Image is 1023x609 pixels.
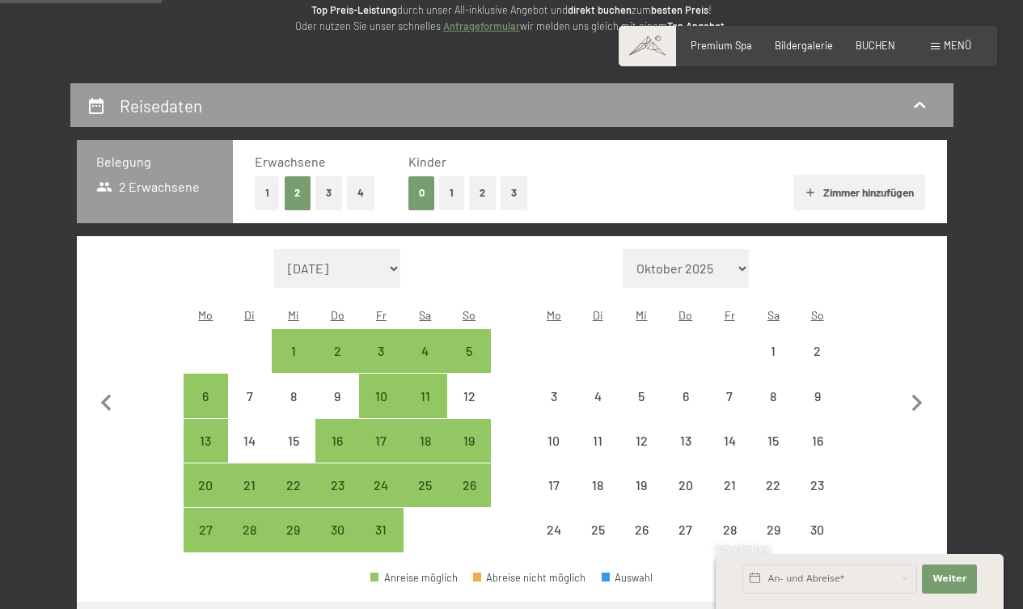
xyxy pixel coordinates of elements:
[621,523,662,564] div: 26
[751,463,795,507] div: Anreise nicht möglich
[708,463,751,507] div: Anreise nicht möglich
[666,523,706,564] div: 27
[447,419,491,463] div: Anreise möglich
[797,523,837,564] div: 30
[447,374,491,417] div: Anreise nicht möglich
[315,508,359,552] div: Thu Oct 30 2025
[317,390,357,430] div: 9
[709,434,750,475] div: 14
[619,508,663,552] div: Anreise nicht möglich
[404,419,447,463] div: Anreise möglich
[273,479,314,519] div: 22
[419,308,431,322] abbr: Samstag
[532,508,576,552] div: Anreise nicht möglich
[184,463,227,507] div: Anreise möglich
[664,419,708,463] div: Anreise nicht möglich
[751,463,795,507] div: Sat Nov 22 2025
[359,463,403,507] div: Anreise möglich
[619,419,663,463] div: Anreise nicht möglich
[230,523,270,564] div: 28
[315,463,359,507] div: Thu Oct 23 2025
[708,508,751,552] div: Fri Nov 28 2025
[664,508,708,552] div: Anreise nicht möglich
[359,374,403,417] div: Fri Oct 10 2025
[795,374,839,417] div: Sun Nov 09 2025
[547,308,561,322] abbr: Montag
[532,419,576,463] div: Mon Nov 10 2025
[576,419,619,463] div: Tue Nov 11 2025
[651,3,708,16] strong: besten Preis
[120,95,202,116] h2: Reisedaten
[795,463,839,507] div: Sun Nov 23 2025
[185,523,226,564] div: 27
[691,39,752,52] span: Premium Spa
[716,544,771,554] span: Schnellanfrage
[273,523,314,564] div: 29
[272,329,315,373] div: Anreise möglich
[228,463,272,507] div: Tue Oct 21 2025
[577,390,618,430] div: 4
[404,463,447,507] div: Anreise möglich
[315,508,359,552] div: Anreise möglich
[228,419,272,463] div: Tue Oct 14 2025
[405,345,446,385] div: 4
[230,434,270,475] div: 14
[359,419,403,463] div: Fri Oct 17 2025
[619,374,663,417] div: Anreise nicht möglich
[775,39,833,52] a: Bildergalerie
[272,419,315,463] div: Wed Oct 15 2025
[347,176,374,209] button: 4
[621,479,662,519] div: 19
[404,329,447,373] div: Anreise möglich
[317,434,357,475] div: 16
[532,419,576,463] div: Anreise nicht möglich
[900,249,934,553] button: Nächster Monat
[184,508,227,552] div: Mon Oct 27 2025
[404,463,447,507] div: Sat Oct 25 2025
[795,419,839,463] div: Anreise nicht möglich
[621,390,662,430] div: 5
[576,374,619,417] div: Tue Nov 04 2025
[315,374,359,417] div: Thu Oct 09 2025
[255,154,326,169] span: Erwachsene
[664,463,708,507] div: Thu Nov 20 2025
[376,308,387,322] abbr: Freitag
[447,419,491,463] div: Sun Oct 19 2025
[795,419,839,463] div: Sun Nov 16 2025
[751,329,795,373] div: Anreise nicht möglich
[317,345,357,385] div: 2
[602,573,653,583] div: Auswahl
[664,463,708,507] div: Anreise nicht möglich
[404,419,447,463] div: Sat Oct 18 2025
[288,308,299,322] abbr: Mittwoch
[795,463,839,507] div: Anreise nicht möglich
[359,508,403,552] div: Fri Oct 31 2025
[272,374,315,417] div: Wed Oct 08 2025
[184,463,227,507] div: Mon Oct 20 2025
[664,508,708,552] div: Thu Nov 27 2025
[708,463,751,507] div: Fri Nov 21 2025
[753,479,793,519] div: 22
[576,463,619,507] div: Tue Nov 18 2025
[664,374,708,417] div: Thu Nov 06 2025
[793,175,925,210] button: Zimmer hinzufügen
[576,508,619,552] div: Tue Nov 25 2025
[361,523,401,564] div: 31
[751,508,795,552] div: Sat Nov 29 2025
[751,419,795,463] div: Sat Nov 15 2025
[405,434,446,475] div: 18
[405,390,446,430] div: 11
[228,374,272,417] div: Tue Oct 07 2025
[856,39,895,52] a: BUCHEN
[405,479,446,519] div: 25
[404,329,447,373] div: Sat Oct 04 2025
[666,479,706,519] div: 20
[198,308,213,322] abbr: Montag
[593,308,603,322] abbr: Dienstag
[576,508,619,552] div: Anreise nicht möglich
[185,434,226,475] div: 13
[408,176,435,209] button: 0
[361,390,401,430] div: 10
